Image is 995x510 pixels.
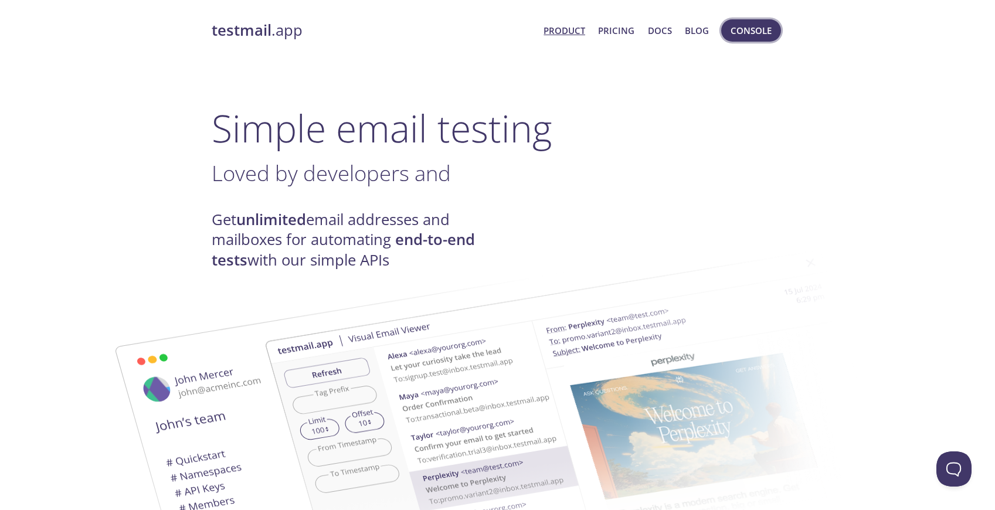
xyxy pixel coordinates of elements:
[544,23,585,38] a: Product
[212,106,784,151] h1: Simple email testing
[598,23,634,38] a: Pricing
[212,21,535,40] a: testmail.app
[212,229,475,270] strong: end-to-end tests
[731,23,772,38] span: Console
[212,20,271,40] strong: testmail
[685,23,709,38] a: Blog
[212,158,451,188] span: Loved by developers and
[212,210,498,270] h4: Get email addresses and mailboxes for automating with our simple APIs
[936,451,972,487] iframe: Help Scout Beacon - Open
[236,209,306,230] strong: unlimited
[721,19,781,42] button: Console
[648,23,672,38] a: Docs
